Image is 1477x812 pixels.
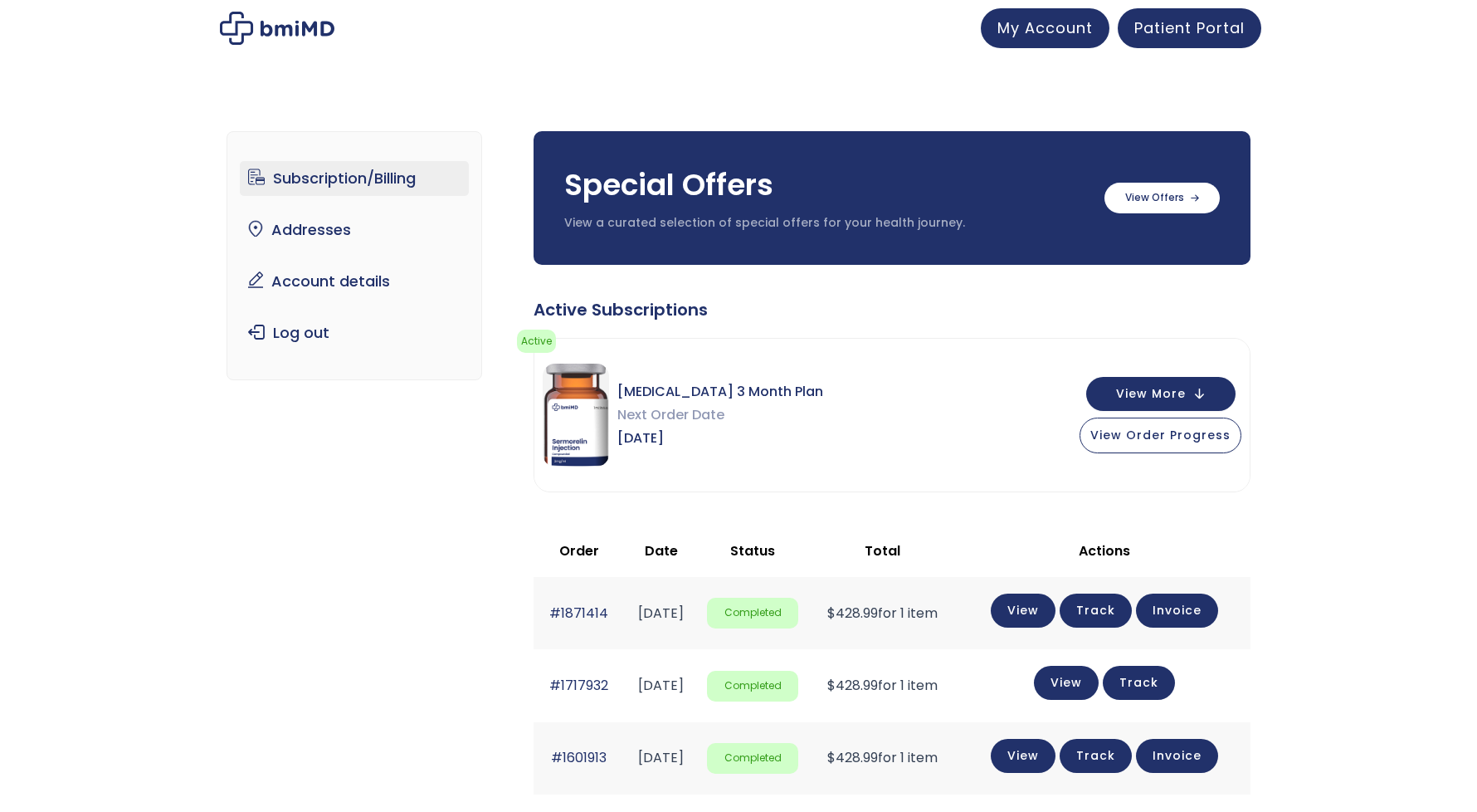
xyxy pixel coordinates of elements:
[1116,389,1186,399] span: View More
[617,380,823,404] span: [MEDICAL_DATA] 3 Month Plan
[549,604,608,623] a: #1871414
[638,676,684,695] time: [DATE]
[827,748,836,767] span: $
[227,131,483,380] nav: Account pages
[1136,594,1218,628] a: Invoice
[1134,17,1245,38] span: Patient Portal
[617,404,823,427] span: Next Order Date
[517,330,556,353] span: Active
[240,316,470,350] a: Log out
[1086,377,1236,411] button: View More
[991,594,1055,628] a: View
[827,676,878,695] span: 428.99
[617,427,823,450] span: [DATE]
[1034,666,1099,700] a: View
[827,676,836,695] span: $
[220,12,334,45] img: My account
[1118,8,1261,48] a: Patient Portal
[564,215,1088,232] p: View a curated selection of special offers for your health journey.
[707,671,798,702] span: Completed
[807,577,958,649] td: for 1 item
[981,8,1109,48] a: My Account
[551,748,607,767] a: #1601913
[638,748,684,767] time: [DATE]
[730,541,775,560] span: Status
[1090,427,1231,443] span: View Order Progress
[559,541,599,560] span: Order
[240,161,470,196] a: Subscription/Billing
[240,264,470,299] a: Account details
[1080,418,1241,453] button: View Order Progress
[707,743,798,774] span: Completed
[543,364,609,467] img: Sermorelin 3 Month Plan
[645,541,678,560] span: Date
[997,17,1093,38] span: My Account
[707,598,798,629] span: Completed
[827,748,878,767] span: 428.99
[1060,594,1132,628] a: Track
[549,676,608,695] a: #1717932
[534,298,1250,321] div: Active Subscriptions
[827,604,836,623] span: $
[991,739,1055,773] a: View
[1136,739,1218,773] a: Invoice
[865,541,900,560] span: Total
[807,722,958,795] td: for 1 item
[638,604,684,623] time: [DATE]
[827,604,878,623] span: 428.99
[1079,541,1130,560] span: Actions
[1060,739,1132,773] a: Track
[1103,666,1175,700] a: Track
[240,213,470,247] a: Addresses
[807,649,958,722] td: for 1 item
[564,164,1088,206] h3: Special Offers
